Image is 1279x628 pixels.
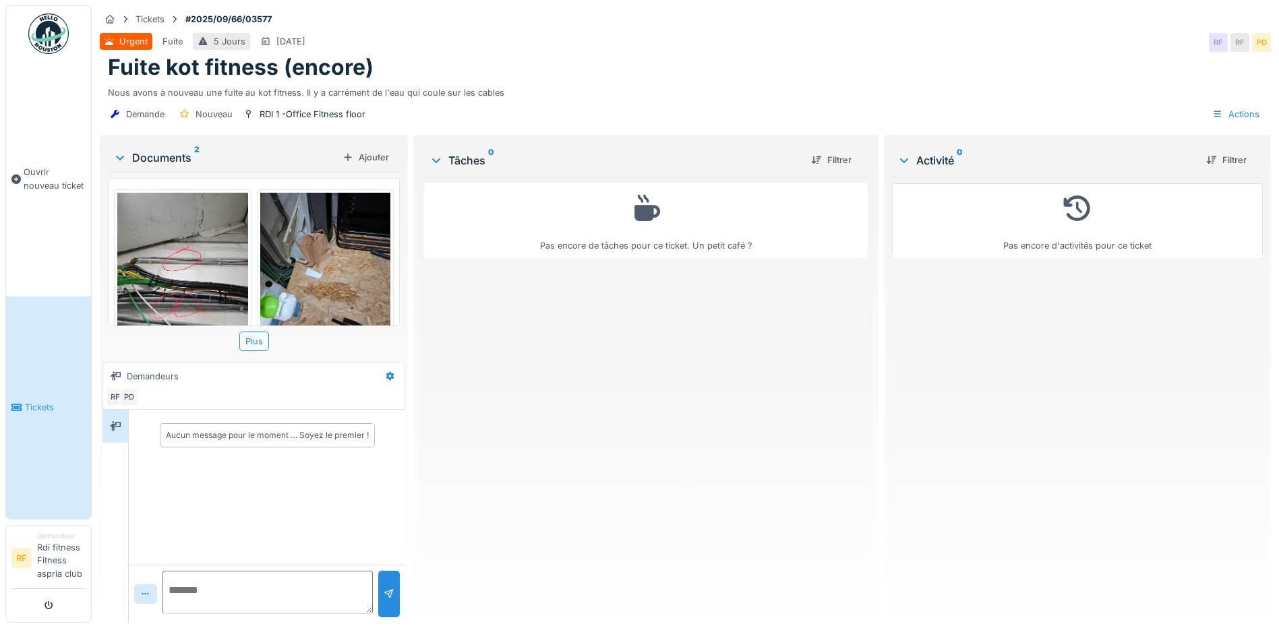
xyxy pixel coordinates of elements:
[1252,33,1271,52] div: PD
[6,61,91,296] a: Ouvrir nouveau ticket
[119,35,148,48] div: Urgent
[106,387,125,406] div: RF
[28,13,69,54] img: Badge_color-CXgf-gQk.svg
[337,148,394,166] div: Ajouter
[239,332,269,351] div: Plus
[108,55,374,80] h1: Fuite kot fitness (encore)
[194,150,200,166] sup: 2
[37,531,86,586] li: Rdi fitness Fitness aspria club
[429,152,800,168] div: Tâches
[957,152,963,168] sup: 0
[1230,33,1249,52] div: RF
[37,531,86,541] div: Demandeur
[260,193,391,367] img: tzroq5gr4j1jjr4nqu2ntilwpnxh
[488,152,494,168] sup: 0
[196,108,233,121] div: Nouveau
[25,401,86,414] span: Tickets
[897,152,1195,168] div: Activité
[1206,104,1266,124] div: Actions
[24,166,86,191] span: Ouvrir nouveau ticket
[108,81,1263,99] div: Nous avons à nouveau une fuite au kot fitness. Il y a carrément de l'eau qui coule sur les cables
[214,35,245,48] div: 5 Jours
[162,35,183,48] div: Fuite
[901,189,1254,252] div: Pas encore d'activités pour ce ticket
[260,108,365,121] div: RDI 1 -Office Fitness floor
[6,296,91,519] a: Tickets
[126,108,165,121] div: Demande
[117,193,248,367] img: hdbawnsebq96renuvx3y5mouwlho
[113,150,337,166] div: Documents
[1201,151,1252,169] div: Filtrer
[11,531,86,589] a: RF DemandeurRdi fitness Fitness aspria club
[166,429,369,441] div: Aucun message pour le moment … Soyez le premier !
[136,13,165,26] div: Tickets
[119,387,138,406] div: PD
[127,370,179,383] div: Demandeurs
[11,548,32,568] li: RF
[1209,33,1228,52] div: RF
[180,13,277,26] strong: #2025/09/66/03577
[806,151,857,169] div: Filtrer
[276,35,305,48] div: [DATE]
[433,189,859,252] div: Pas encore de tâches pour ce ticket. Un petit café ?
